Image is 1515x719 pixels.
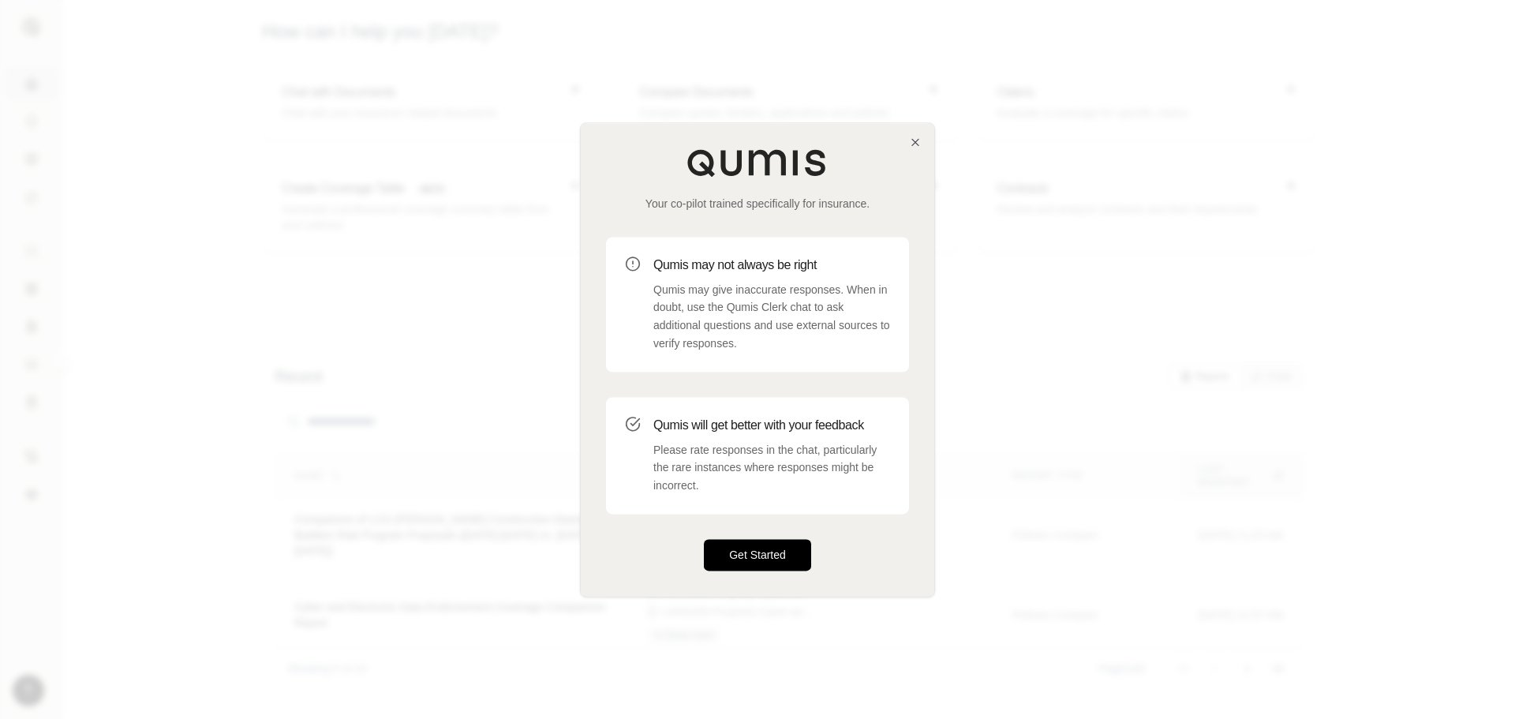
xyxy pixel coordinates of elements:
[653,256,890,275] h3: Qumis may not always be right
[686,148,829,177] img: Qumis Logo
[653,416,890,435] h3: Qumis will get better with your feedback
[704,539,811,571] button: Get Started
[606,196,909,212] p: Your co-pilot trained specifically for insurance.
[653,441,890,495] p: Please rate responses in the chat, particularly the rare instances where responses might be incor...
[653,281,890,353] p: Qumis may give inaccurate responses. When in doubt, use the Qumis Clerk chat to ask additional qu...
